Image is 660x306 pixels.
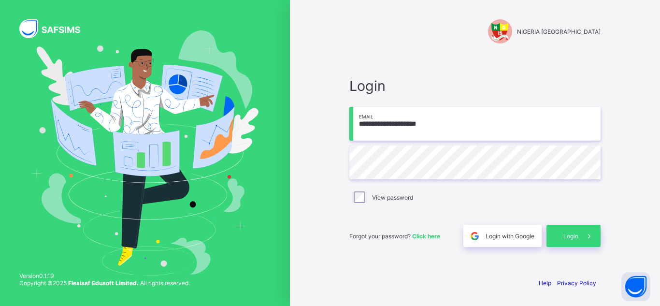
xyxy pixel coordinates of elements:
[68,279,139,287] strong: Flexisaf Edusoft Limited.
[349,77,601,94] span: Login
[372,194,413,201] label: View password
[621,272,650,301] button: Open asap
[19,19,92,38] img: SAFSIMS Logo
[31,30,259,275] img: Hero Image
[412,233,440,240] a: Click here
[539,279,551,287] a: Help
[19,279,190,287] span: Copyright © 2025 All rights reserved.
[19,272,190,279] span: Version 0.1.19
[563,233,578,240] span: Login
[469,231,480,242] img: google.396cfc9801f0270233282035f929180a.svg
[557,279,596,287] a: Privacy Policy
[486,233,534,240] span: Login with Google
[349,233,440,240] span: Forgot your password?
[517,28,601,35] span: NIGERIA [GEOGRAPHIC_DATA]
